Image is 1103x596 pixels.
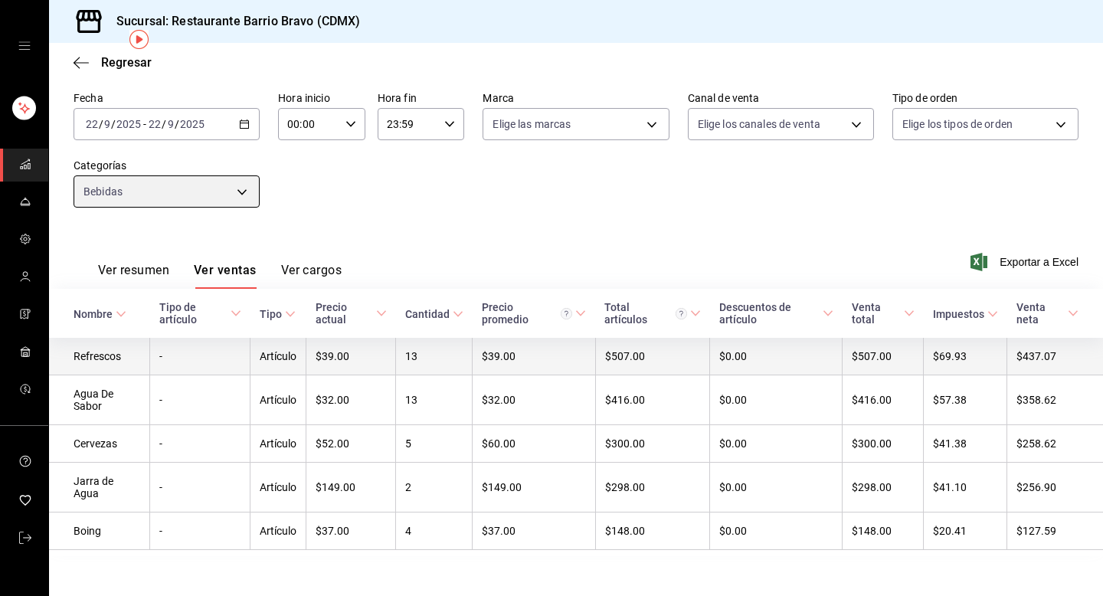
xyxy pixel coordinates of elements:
td: - [150,512,250,550]
td: $57.38 [924,375,1007,425]
td: Cervezas [49,425,150,463]
label: Fecha [74,93,260,103]
td: $41.10 [924,463,1007,512]
td: 5 [396,425,473,463]
td: Boing [49,512,150,550]
td: $0.00 [710,338,843,375]
td: Agua De Sabor [49,375,150,425]
td: $37.00 [306,512,396,550]
svg: El total artículos considera cambios de precios en los artículos así como costos adicionales por ... [676,308,687,319]
td: Artículo [250,463,306,512]
td: $69.93 [924,338,1007,375]
div: Cantidad [405,308,450,320]
label: Canal de venta [688,93,874,103]
span: Precio promedio [482,301,587,326]
span: Cantidad [405,308,463,320]
td: Artículo [250,425,306,463]
div: navigation tabs [98,263,342,289]
td: $300.00 [843,425,924,463]
td: $32.00 [306,375,396,425]
span: Total artículos [604,301,700,326]
td: $39.00 [306,338,396,375]
td: 4 [396,512,473,550]
div: Total artículos [604,301,686,326]
div: Precio promedio [482,301,573,326]
div: Venta neta [1016,301,1065,326]
h3: Sucursal: Restaurante Barrio Bravo (CDMX) [104,12,360,31]
td: $300.00 [595,425,709,463]
td: Artículo [250,512,306,550]
td: $37.00 [473,512,596,550]
td: $52.00 [306,425,396,463]
span: Bebidas [83,184,123,199]
td: 13 [396,338,473,375]
label: Tipo de orden [892,93,1078,103]
label: Marca [483,93,669,103]
span: / [111,118,116,130]
button: Ver cargos [281,263,342,289]
td: $148.00 [595,512,709,550]
td: $507.00 [843,338,924,375]
td: - [150,375,250,425]
td: 2 [396,463,473,512]
span: Precio actual [316,301,387,326]
td: $358.62 [1007,375,1103,425]
label: Hora inicio [278,93,365,103]
span: Elige las marcas [493,116,571,132]
span: Descuentos de artículo [719,301,833,326]
td: $127.59 [1007,512,1103,550]
td: $0.00 [710,425,843,463]
td: $298.00 [595,463,709,512]
span: Elige los canales de venta [698,116,820,132]
span: Tipo [260,308,296,320]
input: -- [85,118,99,130]
td: Refrescos [49,338,150,375]
span: Venta neta [1016,301,1078,326]
button: open drawer [18,40,31,52]
span: - [143,118,146,130]
td: $416.00 [843,375,924,425]
span: Tipo de artículo [159,301,241,326]
td: $0.00 [710,512,843,550]
td: - [150,425,250,463]
td: Artículo [250,338,306,375]
span: Nombre [74,308,126,320]
td: $298.00 [843,463,924,512]
input: ---- [116,118,142,130]
img: Tooltip marker [129,30,149,49]
input: ---- [179,118,205,130]
td: $258.62 [1007,425,1103,463]
div: Descuentos de artículo [719,301,820,326]
td: - [150,463,250,512]
input: -- [167,118,175,130]
td: $0.00 [710,375,843,425]
svg: Precio promedio = Total artículos / cantidad [561,308,572,319]
button: Regresar [74,55,152,70]
input: -- [148,118,162,130]
button: Ver resumen [98,263,169,289]
td: $20.41 [924,512,1007,550]
div: Tipo [260,308,282,320]
td: - [150,338,250,375]
div: Tipo de artículo [159,301,227,326]
td: Artículo [250,375,306,425]
div: Nombre [74,308,113,320]
td: $60.00 [473,425,596,463]
td: $148.00 [843,512,924,550]
input: -- [103,118,111,130]
td: $256.90 [1007,463,1103,512]
td: $149.00 [473,463,596,512]
td: $39.00 [473,338,596,375]
div: Impuestos [933,308,984,320]
td: $437.07 [1007,338,1103,375]
td: $507.00 [595,338,709,375]
span: Venta total [852,301,915,326]
td: $41.38 [924,425,1007,463]
td: Jarra de Agua [49,463,150,512]
label: Hora fin [378,93,465,103]
td: $0.00 [710,463,843,512]
div: Precio actual [316,301,373,326]
button: Exportar a Excel [974,253,1078,271]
